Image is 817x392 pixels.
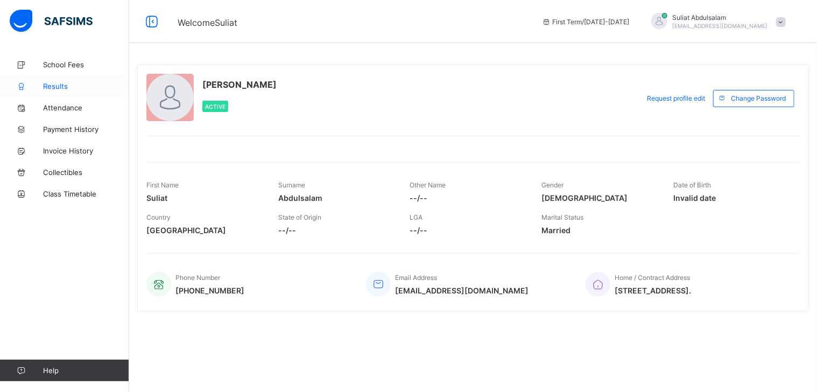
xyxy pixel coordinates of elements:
span: Help [43,366,129,375]
span: School Fees [43,60,129,69]
span: Married [541,226,657,235]
span: Country [146,213,171,221]
span: Change Password [731,94,786,102]
span: session/term information [542,18,630,26]
span: Marital Status [541,213,583,221]
img: safsims [10,10,93,32]
span: Invalid date [673,193,789,202]
span: Gender [541,181,564,189]
span: Collectibles [43,168,129,177]
span: --/-- [278,226,394,235]
span: Phone Number [175,274,220,282]
span: Abdulsalam [278,193,394,202]
span: Attendance [43,103,129,112]
span: State of Origin [278,213,321,221]
span: [STREET_ADDRESS]. [615,286,691,295]
span: [PERSON_NAME] [202,79,277,90]
span: Class Timetable [43,190,129,198]
span: LGA [410,213,423,221]
span: Invoice History [43,146,129,155]
span: Payment History [43,125,129,134]
span: [DEMOGRAPHIC_DATA] [541,193,657,202]
span: First Name [146,181,179,189]
span: Welcome Suliat [178,17,237,28]
span: Suliat Abdulsalam [673,13,768,22]
span: [EMAIL_ADDRESS][DOMAIN_NAME] [395,286,529,295]
span: --/-- [410,226,526,235]
div: SuliatAbdulsalam [640,13,791,31]
span: Date of Birth [673,181,711,189]
span: [GEOGRAPHIC_DATA] [146,226,262,235]
span: Home / Contract Address [615,274,690,282]
span: [EMAIL_ADDRESS][DOMAIN_NAME] [673,23,768,29]
span: Results [43,82,129,90]
span: Request profile edit [647,94,705,102]
span: Active [205,103,226,110]
span: Email Address [395,274,437,282]
span: Other Name [410,181,446,189]
span: [PHONE_NUMBER] [175,286,244,295]
span: --/-- [410,193,526,202]
span: Surname [278,181,305,189]
span: Suliat [146,193,262,202]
